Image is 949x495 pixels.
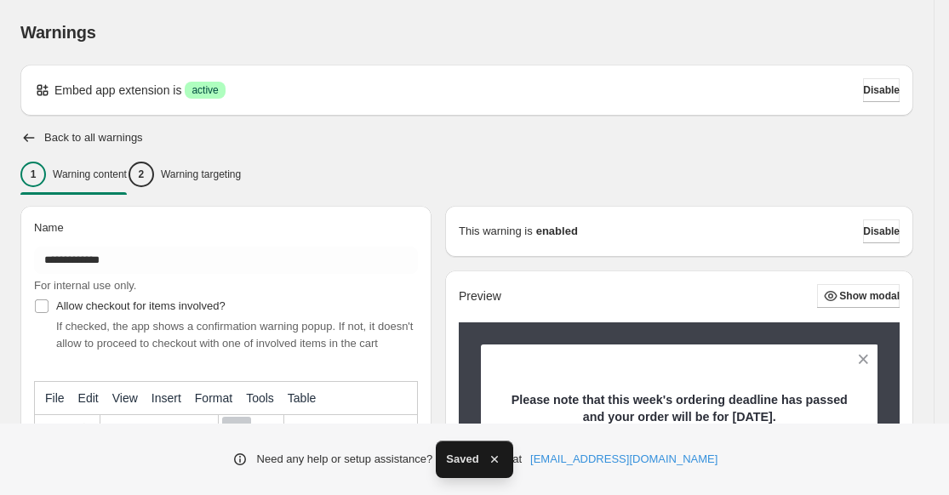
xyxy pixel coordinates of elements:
span: Edit [78,391,99,405]
p: Embed app extension is [54,82,181,99]
span: Allow checkout for items involved? [56,299,226,312]
span: active [192,83,218,97]
button: 2Warning targeting [129,156,241,192]
button: Undo [38,417,67,446]
span: File [45,391,65,405]
button: Disable [863,78,900,102]
span: Table [288,391,316,405]
span: If checked, the app shows a confirmation warning popup. If not, it doesn't allow to proceed to ch... [56,320,413,350]
span: Insert [151,391,181,405]
button: Bold [222,417,251,446]
strong: enabled [536,223,578,240]
span: Warnings [20,23,96,42]
strong: Please note that this week's ordering deadline has passed and your order will be for [DATE]. [512,393,848,424]
button: Redo [67,417,96,446]
span: Disable [863,225,900,238]
span: Name [34,221,64,234]
button: More... [288,417,317,446]
button: Show modal [817,284,900,308]
p: Warning targeting [161,168,241,181]
button: 1Warning content [20,156,127,192]
h2: Preview [459,289,501,304]
span: Saved [446,451,478,468]
span: Show modal [839,289,900,303]
button: Formats [104,417,214,446]
button: Disable [863,219,900,243]
p: This warning is [459,223,533,240]
a: [EMAIL_ADDRESS][DOMAIN_NAME] [530,451,717,468]
body: Rich Text Area. Press ALT-0 for help. [7,14,375,43]
h2: Back to all warnings [44,131,143,145]
span: Format [195,391,232,405]
div: 1 [20,162,46,187]
div: 2 [129,162,154,187]
button: Italic [251,417,280,446]
p: Warning content [53,168,127,181]
span: Disable [863,83,900,97]
span: For internal use only. [34,279,136,292]
span: Tools [246,391,274,405]
span: View [112,391,138,405]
